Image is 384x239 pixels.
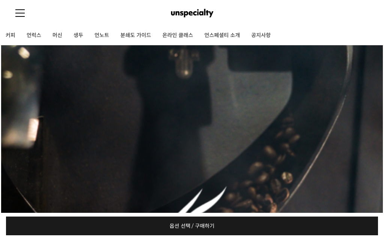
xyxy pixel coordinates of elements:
[246,26,276,45] a: 공지사항
[6,217,378,235] a: 옵션 선택 / 구매하기
[115,26,157,45] a: 분쇄도 가이드
[21,26,47,45] a: 언럭스
[169,217,214,235] span: 옵션 선택 / 구매하기
[68,26,89,45] a: 생두
[47,26,68,45] a: 머신
[171,7,213,19] img: 언스페셜티 몰
[157,26,199,45] a: 온라인 클래스
[89,26,115,45] a: 언노트
[199,26,246,45] a: 언스페셜티 소개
